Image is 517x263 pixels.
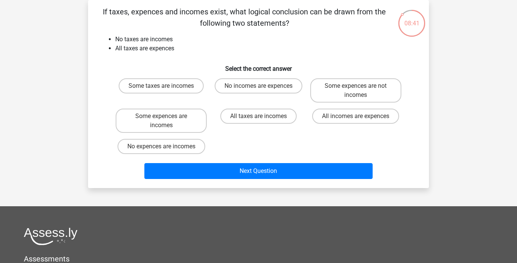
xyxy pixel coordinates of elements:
[312,109,399,124] label: All incomes are expences
[220,109,297,124] label: All taxes are incomes
[398,9,426,28] div: 08:41
[116,109,207,133] label: Some expences are incomes
[100,6,389,29] p: If taxes, expences and incomes exist, what logical conclusion can be drawn from the following two...
[144,163,373,179] button: Next Question
[115,44,417,53] li: All taxes are expences
[118,139,205,154] label: No expences are incomes
[119,78,204,93] label: Some taxes are incomes
[24,227,77,245] img: Assessly logo
[115,35,417,44] li: No taxes are incomes
[100,59,417,72] h6: Select the correct answer
[310,78,401,103] label: Some expences are not incomes
[215,78,302,93] label: No incomes are expences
